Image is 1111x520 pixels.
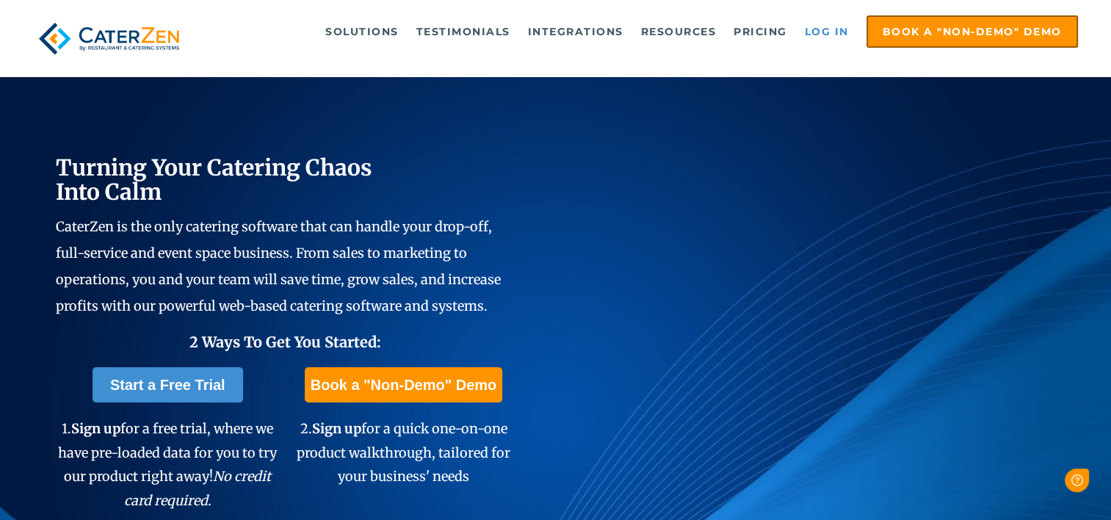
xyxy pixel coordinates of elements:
em: No credit card required. [124,468,272,508]
span: Sign up [71,420,120,437]
span: Sign up [312,420,361,437]
div: Navigation Menu [211,15,1077,48]
span: 2. for a quick one-on-one product walkthrough, tailored for your business' needs [297,420,510,485]
a: Log in [797,17,856,46]
a: Testimonials [409,17,518,46]
a: Book a "Non-Demo" Demo [305,367,502,402]
a: Integrations [521,17,631,46]
span: CaterZen is the only catering software that can handle your drop-off, full-service and event spac... [56,218,501,314]
a: Solutions [318,17,406,46]
a: Resources [634,17,724,46]
iframe: Help widget launcher [980,463,1095,504]
a: Book a "Non-Demo" Demo [866,15,1078,48]
a: Start a Free Trial [93,367,243,402]
span: 2 Ways To Get You Started: [189,333,381,351]
img: caterzen [33,15,185,62]
span: Turning Your Catering Chaos Into Calm [56,154,372,206]
a: Pricing [726,17,795,46]
span: 1. for a free trial, where we have pre-loaded data for you to try our product right away! [58,420,277,508]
